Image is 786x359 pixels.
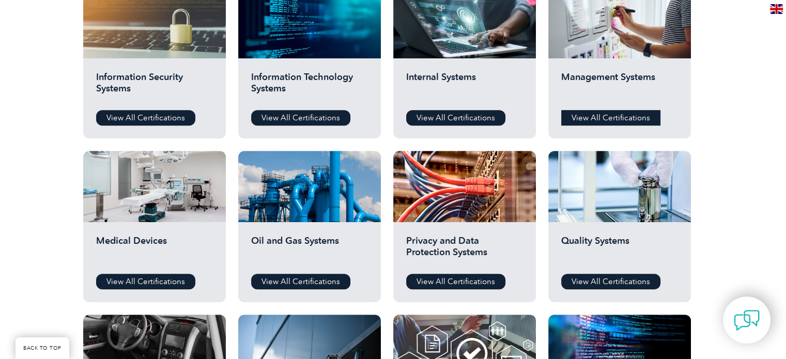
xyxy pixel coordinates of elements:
a: View All Certifications [251,274,350,289]
a: View All Certifications [561,274,660,289]
h2: Oil and Gas Systems [251,235,368,266]
a: View All Certifications [96,110,195,126]
h2: Quality Systems [561,235,678,266]
h2: Management Systems [561,71,678,102]
img: en [770,4,783,14]
h2: Information Technology Systems [251,71,368,102]
a: View All Certifications [406,274,505,289]
a: View All Certifications [251,110,350,126]
img: contact-chat.png [734,307,760,333]
h2: Medical Devices [96,235,213,266]
a: BACK TO TOP [16,337,69,359]
a: View All Certifications [96,274,195,289]
h2: Information Security Systems [96,71,213,102]
a: View All Certifications [406,110,505,126]
a: View All Certifications [561,110,660,126]
h2: Internal Systems [406,71,523,102]
h2: Privacy and Data Protection Systems [406,235,523,266]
